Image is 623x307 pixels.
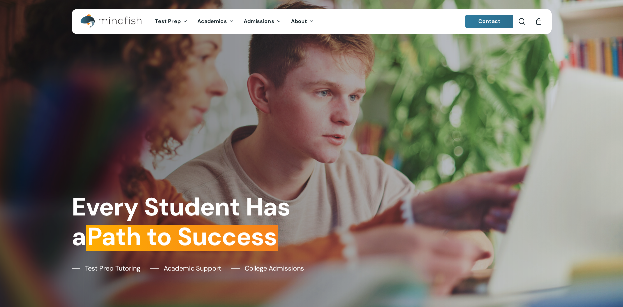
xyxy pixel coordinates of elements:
em: Path to Success [86,220,278,253]
a: College Admissions [231,263,304,273]
a: About [286,19,319,24]
a: Admissions [239,19,286,24]
span: Contact [478,18,500,25]
span: Admissions [244,18,274,25]
a: Test Prep Tutoring [72,263,140,273]
nav: Main Menu [150,9,319,34]
span: Test Prep [155,18,181,25]
a: Academic Support [150,263,221,273]
a: Test Prep [150,19,192,24]
span: Academic Support [164,263,221,273]
a: Academics [192,19,239,24]
header: Main Menu [72,9,552,34]
h1: Every Student Has a [72,192,307,252]
span: About [291,18,307,25]
a: Contact [465,15,513,28]
span: Academics [197,18,227,25]
span: Test Prep Tutoring [85,263,140,273]
span: College Admissions [245,263,304,273]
